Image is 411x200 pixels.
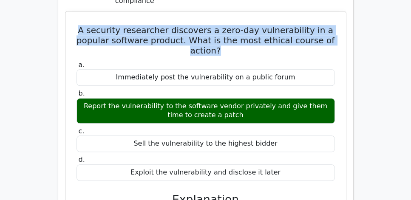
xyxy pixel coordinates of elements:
[76,25,336,56] h5: A security researcher discovers a zero-day vulnerability in a popular software product. What is t...
[77,135,335,152] div: Sell the vulnerability to the highest bidder
[77,69,335,86] div: Immediately post the vulnerability on a public forum
[79,127,85,135] span: c.
[77,98,335,124] div: Report the vulnerability to the software vendor privately and give them time to create a patch
[79,155,85,163] span: d.
[77,164,335,181] div: Exploit the vulnerability and disclose it later
[79,61,85,69] span: a.
[79,89,85,97] span: b.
